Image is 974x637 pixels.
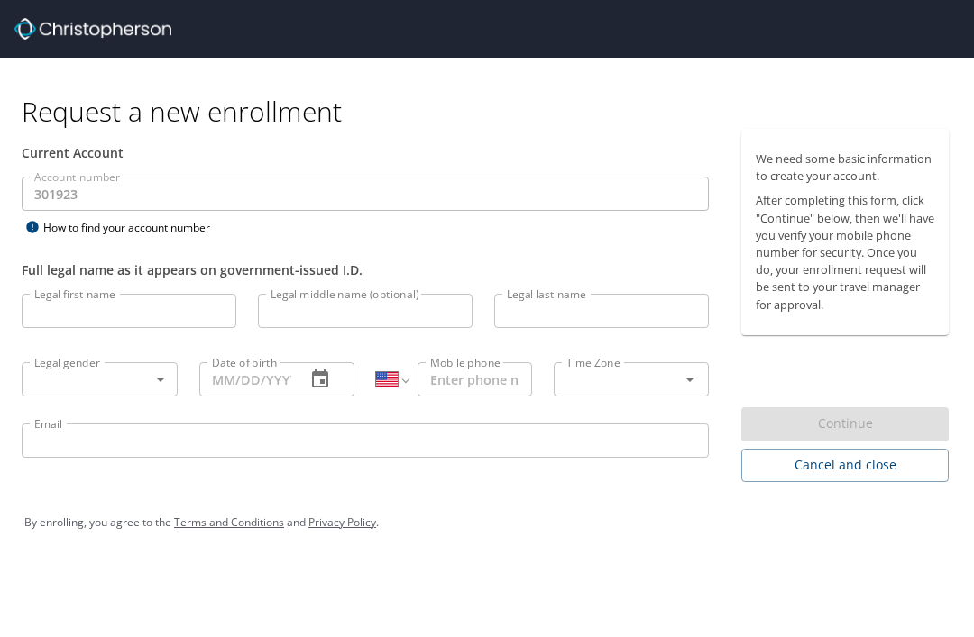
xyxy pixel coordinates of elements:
[22,362,178,396] div: ​
[756,192,934,313] p: After completing this form, click "Continue" below, then we'll have you verify your mobile phone ...
[14,18,171,40] img: cbt logo
[22,216,247,239] div: How to find your account number
[741,449,949,482] button: Cancel and close
[677,367,703,392] button: Open
[756,150,934,185] p: We need some basic information to create your account.
[22,260,709,279] div: Full legal name as it appears on government-issued I.D.
[199,362,292,396] input: MM/DD/YYYY
[174,514,284,530] a: Terms and Conditions
[24,500,950,545] div: By enrolling, you agree to the and .
[22,94,963,129] h1: Request a new enrollment
[308,514,376,530] a: Privacy Policy
[756,454,934,477] span: Cancel and close
[418,362,532,396] input: Enter phone number
[22,143,709,162] div: Current Account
